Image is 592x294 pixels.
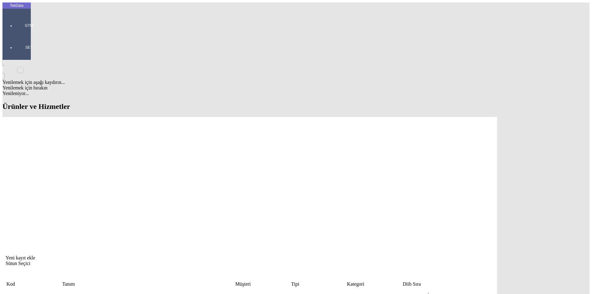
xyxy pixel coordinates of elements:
td: Sütun undefined [464,281,478,287]
div: Kategori [347,281,401,287]
div: Kod [6,281,61,287]
td: Sütun undefined [9,267,23,273]
div: Diib Sıra [403,281,463,287]
div: Yenilemek için aşağı kaydırın... [2,80,497,85]
td: Sütun Tanım [62,281,234,287]
span: SET [20,45,38,50]
span: Sütun Seçici [6,261,30,266]
div: Yeni kayıt ekle [6,255,494,261]
div: Yenilemek için bırakın [2,85,497,91]
div: Müşteri [235,281,290,287]
td: Sütun Tipi [291,281,346,287]
td: Sütun Kategori [347,281,402,287]
div: Tanım [62,281,234,287]
td: Sütun Müşteri [235,281,290,287]
span: Yeni kayıt ekle [6,255,35,260]
span: GTM [20,23,38,28]
div: TekData [2,3,31,8]
div: Sütun Seçici [6,261,494,266]
td: Sütun Kod [6,281,61,287]
div: Yenileniyor... [2,91,497,96]
h2: Ürünler ve Hizmetler [2,102,497,111]
td: Sütun Diib Sıra [402,281,463,287]
div: Tipi [291,281,346,287]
